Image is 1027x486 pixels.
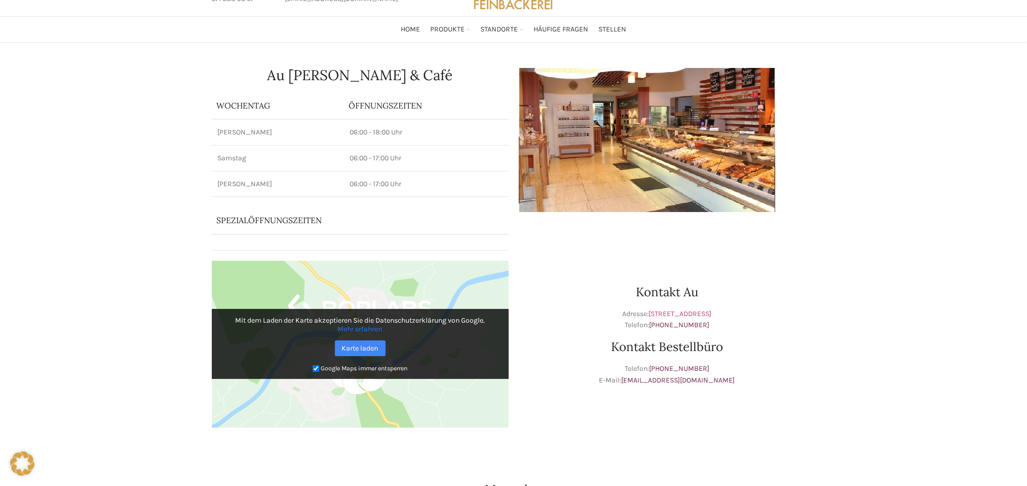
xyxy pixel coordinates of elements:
[338,325,383,333] a: Mehr erfahren
[218,127,337,137] p: [PERSON_NAME]
[212,261,509,428] img: Google Maps
[598,25,626,34] span: Stellen
[321,365,407,372] small: Google Maps immer entsperren
[335,340,386,356] a: Karte laden
[350,127,503,137] p: 06:00 - 18:00 Uhr
[598,19,626,40] a: Stellen
[480,25,518,34] span: Standorte
[534,25,588,34] span: Häufige Fragen
[519,341,816,353] h2: Kontakt Bestellbüro
[219,316,502,333] p: Mit dem Laden der Karte akzeptieren Sie die Datenschutzerklärung von Google.
[313,365,319,372] input: Google Maps immer entsperren
[430,25,465,34] span: Produkte
[217,215,475,226] p: Spezialöffnungszeiten
[519,286,816,298] h2: Kontakt Au
[430,19,470,40] a: Produkte
[217,100,338,111] p: Wochentag
[649,364,709,373] a: [PHONE_NUMBER]
[350,153,503,163] p: 06:00 - 17:00 Uhr
[218,179,337,189] p: [PERSON_NAME]
[401,19,420,40] a: Home
[622,376,735,385] a: [EMAIL_ADDRESS][DOMAIN_NAME]
[480,19,523,40] a: Standorte
[401,25,420,34] span: Home
[649,309,712,318] a: [STREET_ADDRESS]
[534,19,588,40] a: Häufige Fragen
[519,308,816,331] p: Adresse: Telefon:
[207,19,821,40] div: Main navigation
[649,321,709,329] a: [PHONE_NUMBER]
[212,68,509,82] h1: Au [PERSON_NAME] & Café
[519,363,816,386] p: Telefon: E-Mail:
[218,153,337,163] p: Samstag
[350,179,503,189] p: 06:00 - 17:00 Uhr
[349,100,504,111] p: ÖFFNUNGSZEITEN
